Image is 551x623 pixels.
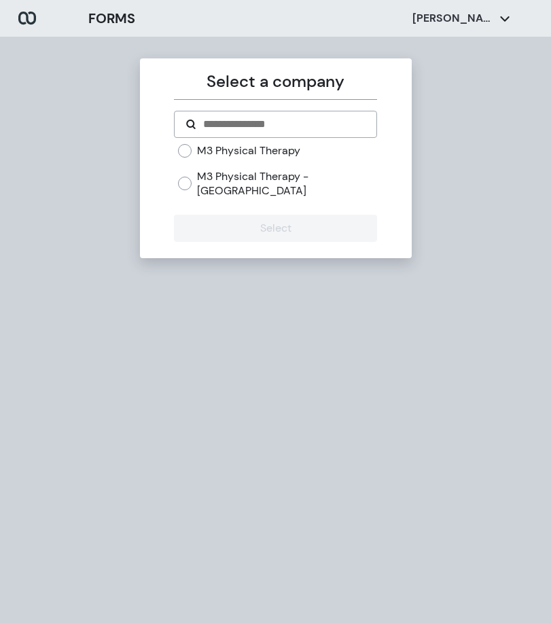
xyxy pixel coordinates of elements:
[202,116,366,132] input: Search
[88,8,135,29] h3: FORMS
[412,11,494,26] p: [PERSON_NAME]
[174,69,377,94] p: Select a company
[197,143,300,158] label: M3 Physical Therapy
[174,215,377,242] button: Select
[197,169,377,198] label: M3 Physical Therapy - [GEOGRAPHIC_DATA]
